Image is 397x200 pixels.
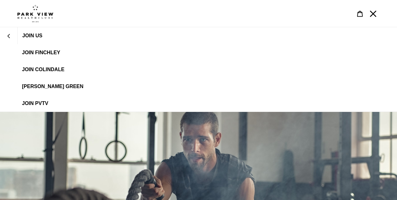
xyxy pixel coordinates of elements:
[22,101,48,106] span: JOIN PVTV
[22,84,84,89] span: [PERSON_NAME] Green
[367,7,380,20] button: Menu
[22,50,60,55] span: JOIN FINCHLEY
[17,5,53,22] img: Park view health clubs is a gym near you.
[22,67,64,72] span: JOIN Colindale
[22,33,42,39] span: JOIN US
